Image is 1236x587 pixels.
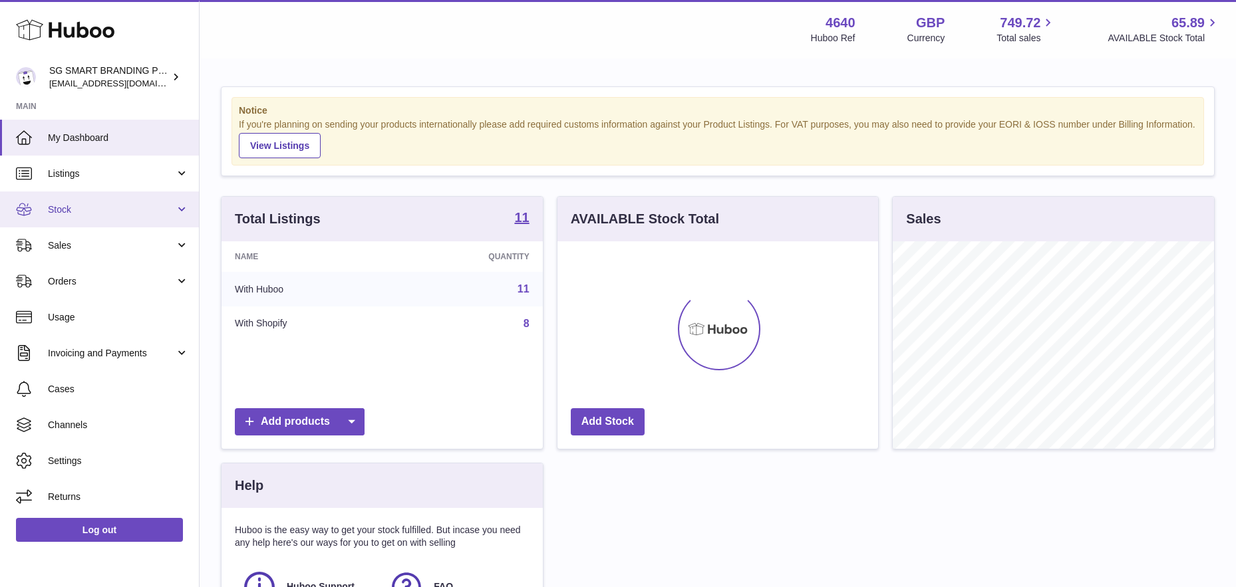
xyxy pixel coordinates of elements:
p: Huboo is the easy way to get your stock fulfilled. But incase you need any help here's our ways f... [235,524,530,549]
a: Add products [235,408,365,435]
span: [EMAIL_ADDRESS][DOMAIN_NAME] [49,78,196,88]
span: Listings [48,168,175,180]
span: 749.72 [1000,14,1040,32]
div: SG SMART BRANDING PTE. LTD. [49,64,169,90]
a: 8 [524,318,530,329]
h3: Total Listings [235,210,321,228]
strong: Notice [239,104,1197,117]
a: 11 [514,211,529,227]
span: Returns [48,491,189,503]
strong: GBP [916,14,945,32]
th: Name [222,241,394,272]
a: 65.89 AVAILABLE Stock Total [1108,14,1220,45]
span: My Dashboard [48,132,189,144]
span: Stock [48,203,175,216]
span: AVAILABLE Stock Total [1108,32,1220,45]
span: Settings [48,455,189,467]
a: 749.72 Total sales [997,14,1056,45]
a: 11 [518,283,530,294]
span: Invoicing and Payments [48,347,175,360]
h3: Sales [906,210,941,228]
strong: 11 [514,211,529,224]
div: If you're planning on sending your products internationally please add required customs informati... [239,118,1197,158]
h3: Help [235,477,263,495]
span: Orders [48,275,175,288]
span: Usage [48,311,189,324]
td: With Huboo [222,272,394,306]
span: Sales [48,239,175,252]
span: Cases [48,383,189,396]
strong: 4640 [826,14,855,32]
a: View Listings [239,133,321,158]
span: 65.89 [1171,14,1205,32]
h3: AVAILABLE Stock Total [571,210,719,228]
span: Total sales [997,32,1056,45]
a: Log out [16,518,183,542]
div: Huboo Ref [811,32,855,45]
td: With Shopify [222,306,394,341]
a: Add Stock [571,408,645,435]
img: uktopsmileshipping@gmail.com [16,67,36,87]
div: Currency [907,32,945,45]
th: Quantity [394,241,542,272]
span: Channels [48,419,189,431]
